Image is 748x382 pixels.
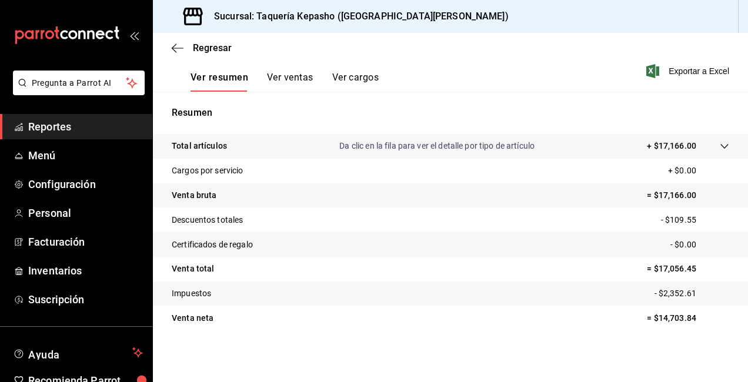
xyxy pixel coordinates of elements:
p: Certificados de regalo [172,239,253,251]
span: Suscripción [28,291,143,307]
button: Ver ventas [267,72,313,92]
p: Venta neta [172,312,213,324]
p: + $17,166.00 [647,140,696,152]
p: - $0.00 [670,239,729,251]
p: Da clic en la fila para ver el detalle por tipo de artículo [339,140,535,152]
p: Impuestos [172,287,211,300]
p: Resumen [172,106,729,120]
p: Total artículos [172,140,227,152]
button: Exportar a Excel [649,64,729,78]
span: Pregunta a Parrot AI [32,77,126,89]
span: Personal [28,205,143,221]
p: + $0.00 [668,165,729,177]
span: Regresar [193,42,232,53]
a: Pregunta a Parrot AI [8,85,145,98]
p: Venta bruta [172,189,216,202]
span: Configuración [28,176,143,192]
p: Descuentos totales [172,214,243,226]
p: - $2,352.61 [654,287,729,300]
p: - $109.55 [661,214,729,226]
p: = $14,703.84 [647,312,729,324]
span: Menú [28,148,143,163]
button: Ver cargos [332,72,379,92]
span: Inventarios [28,263,143,279]
p: Cargos por servicio [172,165,243,177]
button: open_drawer_menu [129,31,139,40]
button: Pregunta a Parrot AI [13,71,145,95]
button: Regresar [172,42,232,53]
span: Ayuda [28,346,128,360]
h3: Sucursal: Taquería Kepasho ([GEOGRAPHIC_DATA][PERSON_NAME]) [205,9,509,24]
span: Facturación [28,234,143,250]
span: Reportes [28,119,143,135]
p: Venta total [172,263,214,275]
p: = $17,166.00 [647,189,729,202]
button: Ver resumen [191,72,248,92]
p: = $17,056.45 [647,263,729,275]
div: navigation tabs [191,72,379,92]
